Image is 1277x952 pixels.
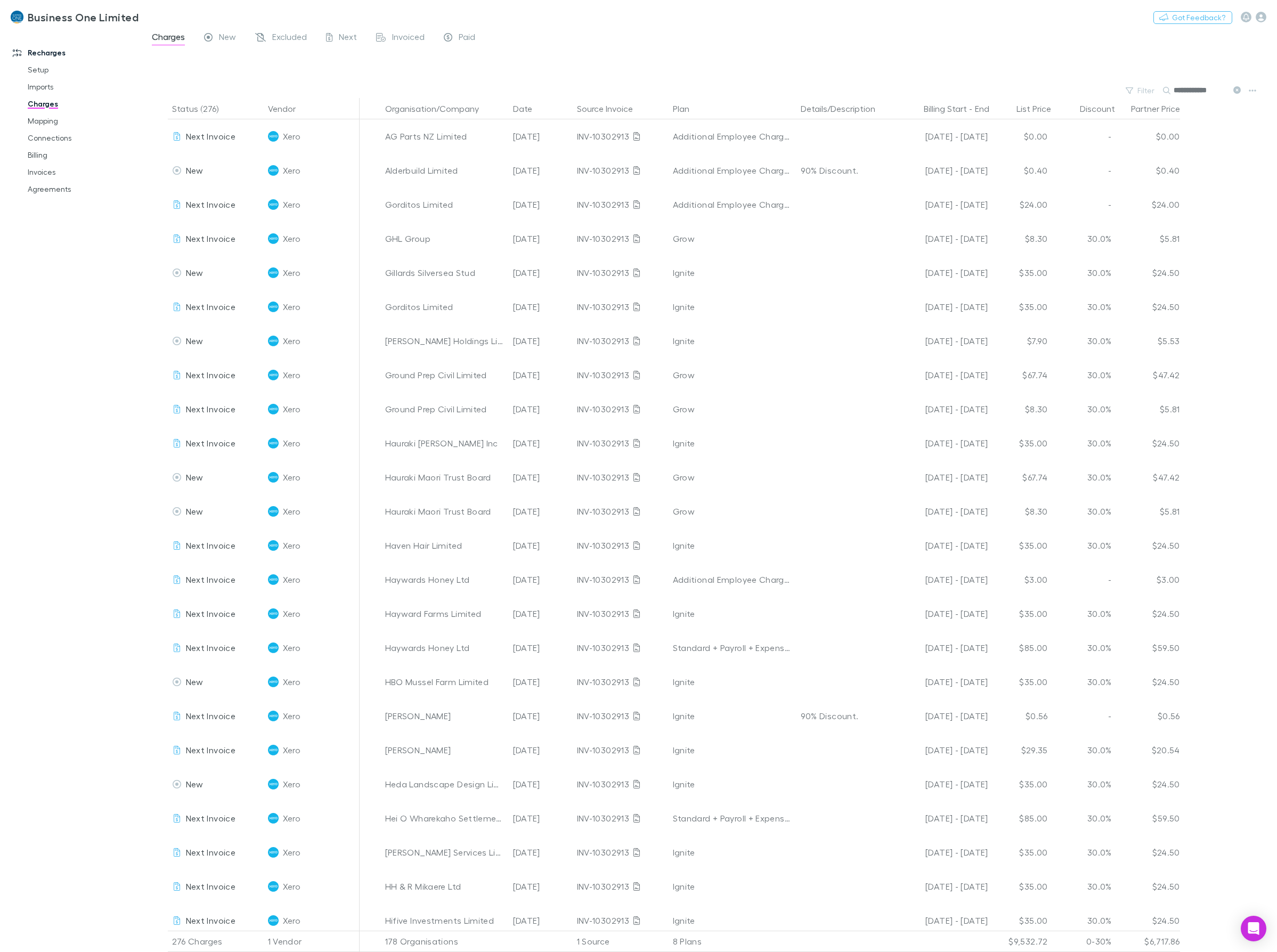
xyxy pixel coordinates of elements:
[268,574,279,585] img: Xero's Logo
[509,801,573,835] div: [DATE]
[1016,98,1064,119] button: List Price
[509,835,573,869] div: [DATE]
[577,153,664,188] div: INV-10302913
[673,119,792,153] div: Additional Employee Charges
[17,112,150,129] a: Mapping
[268,336,279,346] img: Xero's Logo
[268,915,279,926] img: Xero's Logo
[897,699,988,733] div: [DATE] - [DATE]
[186,302,235,312] span: Next Invoice
[1116,324,1180,358] div: $5.53
[988,256,1052,290] div: $35.00
[1116,290,1180,324] div: $24.50
[283,222,300,256] span: Xero
[283,597,300,631] span: Xero
[897,119,988,153] div: [DATE] - [DATE]
[988,904,1052,938] div: $35.00
[988,869,1052,904] div: $35.00
[1052,426,1116,460] div: 30.0%
[186,745,235,755] span: Next Invoice
[186,677,204,687] span: New
[897,290,988,324] div: [DATE] - [DATE]
[673,290,792,324] div: Ignite
[988,597,1052,631] div: $35.00
[1052,494,1116,528] div: 30.0%
[1052,119,1116,153] div: -
[186,472,204,482] span: New
[152,31,185,45] span: Charges
[1052,733,1116,767] div: 30.0%
[509,665,573,699] div: [DATE]
[1080,98,1128,119] button: Discount
[1116,801,1180,835] div: $59.50
[268,472,279,483] img: Xero's Logo
[219,31,236,45] span: New
[268,677,279,687] img: Xero's Logo
[1052,460,1116,494] div: 30.0%
[268,608,279,619] img: Xero's Logo
[283,801,300,835] span: Xero
[392,31,425,45] span: Invoiced
[283,358,300,392] span: Xero
[186,642,235,653] span: Next Invoice
[283,563,300,597] span: Xero
[1052,665,1116,699] div: 30.0%
[509,563,573,597] div: [DATE]
[11,11,23,23] img: Business One Limited's Logo
[385,904,505,938] div: Hifive Investments Limited
[385,699,505,733] div: [PERSON_NAME]
[988,801,1052,835] div: $85.00
[186,540,235,550] span: Next Invoice
[577,222,664,256] div: INV-10302913
[673,699,792,733] div: Ignite
[577,119,664,153] div: INV-10302913
[385,767,505,801] div: Heda Landscape Design Limited
[1116,460,1180,494] div: $47.42
[577,597,664,631] div: INV-10302913
[509,426,573,460] div: [DATE]
[283,904,300,938] span: Xero
[459,31,475,45] span: Paid
[385,869,505,904] div: HH & R Mikaere Ltd
[1116,563,1180,597] div: $3.00
[988,290,1052,324] div: $35.00
[272,31,307,45] span: Excluded
[186,574,235,584] span: Next Invoice
[186,711,235,721] span: Next Invoice
[1116,494,1180,528] div: $5.81
[509,460,573,494] div: [DATE]
[509,188,573,222] div: [DATE]
[1052,869,1116,904] div: 30.0%
[988,494,1052,528] div: $8.30
[673,733,792,767] div: Ignite
[385,665,505,699] div: HBO Mussel Farm Limited
[283,426,300,460] span: Xero
[268,131,279,142] img: Xero's Logo
[509,631,573,665] div: [DATE]
[673,563,792,597] div: Additional Employee Charges
[186,608,235,619] span: Next Invoice
[673,494,792,528] div: Grow
[28,11,139,23] h3: Business One Limited
[1116,904,1180,938] div: $24.50
[385,597,505,631] div: Hayward Farms Limited
[17,61,150,78] a: Setup
[988,767,1052,801] div: $35.00
[577,563,664,597] div: INV-10302913
[673,665,792,699] div: Ignite
[186,847,235,857] span: Next Invoice
[268,506,279,517] img: Xero's Logo
[1116,665,1180,699] div: $24.50
[897,801,988,835] div: [DATE] - [DATE]
[897,256,988,290] div: [DATE] - [DATE]
[385,188,505,222] div: Gorditos Limited
[673,153,792,188] div: Additional Employee Charges
[385,324,505,358] div: [PERSON_NAME] Holdings Limited
[988,665,1052,699] div: $35.00
[897,767,988,801] div: [DATE] - [DATE]
[17,95,150,112] a: Charges
[186,199,235,209] span: Next Invoice
[1052,392,1116,426] div: 30.0%
[268,267,279,278] img: Xero's Logo
[577,767,664,801] div: INV-10302913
